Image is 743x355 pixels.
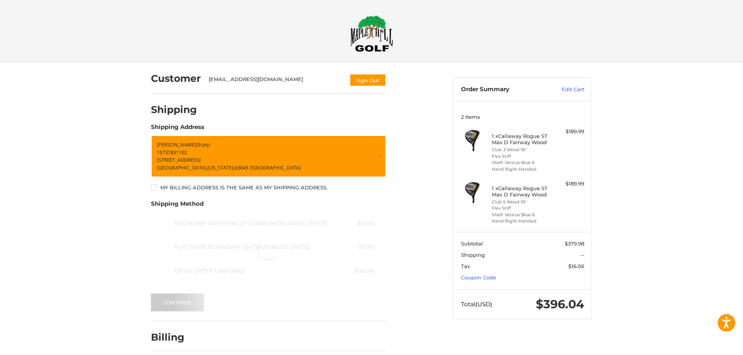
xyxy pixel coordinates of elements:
div: [EMAIL_ADDRESS][DOMAIN_NAME] [209,76,342,87]
button: Sign Out [349,74,386,87]
img: Maple Hill Golf [350,15,393,52]
span: $396.04 [536,297,584,311]
li: Club 5 Wood 19° [492,199,551,205]
h4: 1 x Callaway Rogue ST Max D Fairway Wood [492,185,551,198]
h4: 1 x Callaway Rogue ST Max D Fairway Wood [492,133,551,146]
label: My billing address is the same as my shipping address. [151,184,386,191]
span: $379.98 [565,240,584,247]
span: 63645 / [234,164,251,171]
a: Coupon Code [461,274,496,281]
button: Continue [151,293,204,311]
span: [PERSON_NAME] [157,141,196,148]
h3: 2 Items [461,114,584,120]
span: Sharp [196,141,210,148]
li: Flex Stiff [492,205,551,212]
h2: Shipping [151,104,197,116]
span: [STREET_ADDRESS] [157,156,200,163]
li: Hand Right-Handed [492,166,551,173]
legend: Shipping Method [151,200,204,212]
span: [GEOGRAPHIC_DATA], [157,164,207,171]
li: Flex Stiff [492,153,551,160]
span: Total (USD) [461,300,492,308]
h3: Order Summary [461,86,545,94]
h2: Billing [151,331,197,343]
span: Subtotal [461,240,483,247]
span: $16.06 [568,263,584,269]
div: $189.99 [553,128,584,136]
li: Shaft Ventus Blue 6 [492,212,551,218]
span: [US_STATE], [207,164,234,171]
li: Shaft Ventus Blue 6 [492,159,551,166]
a: Edit Cart [545,86,584,94]
li: Hand Right-Handed [492,218,551,224]
div: $189.99 [553,180,584,188]
span: 15737831102 [157,149,187,156]
span: Shipping [461,252,485,258]
legend: Shipping Address [151,123,204,135]
li: Club 3 Wood 16° [492,147,551,153]
a: Enter or select a different address [151,135,386,177]
span: [GEOGRAPHIC_DATA] [251,164,301,171]
span: Tax [461,263,470,269]
span: -- [580,252,584,258]
h2: Customer [151,72,201,85]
